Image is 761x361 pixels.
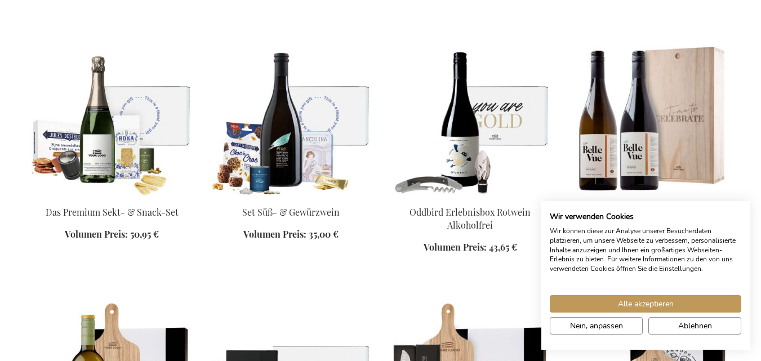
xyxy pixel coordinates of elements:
[648,317,741,335] button: Alle verweigern cookies
[550,317,643,335] button: cookie Einstellungen anpassen
[32,39,193,197] img: The Premium Bubbles & Bites Set
[390,39,551,197] img: Oddbird Non-Alcoholic Red Wine Experience Box
[678,320,712,332] span: Ablehnen
[569,192,730,203] a: Belle Vue Belgischer Wein Duo
[211,192,372,203] a: Sweet & Spiced Wine Set
[550,212,741,222] h2: Wir verwenden Cookies
[65,228,159,241] a: Volumen Preis: 50,95 €
[130,228,159,240] span: 50,95 €
[569,39,730,197] img: Belle Vue Belgischer Wein Duo
[570,320,623,332] span: Nein, anpassen
[550,226,741,274] p: Wir können diese zur Analyse unserer Besucherdaten platzieren, um unsere Webseite zu verbessern, ...
[618,298,674,310] span: Alle akzeptieren
[32,192,193,203] a: The Premium Bubbles & Bites Set
[390,192,551,203] a: Oddbird Non-Alcoholic Red Wine Experience Box
[242,206,340,218] a: Set Süß- & Gewürzwein
[243,228,306,240] span: Volumen Preis:
[550,295,741,313] button: Akzeptieren Sie alle cookies
[424,241,487,253] span: Volumen Preis:
[489,241,517,253] span: 43,65 €
[243,228,339,241] a: Volumen Preis: 35,00 €
[46,206,179,218] a: Das Premium Sekt- & Snack-Set
[65,228,128,240] span: Volumen Preis:
[424,241,517,254] a: Volumen Preis: 43,65 €
[410,206,531,231] a: Oddbird Erlebnisbox Rotwein Alkoholfrei
[211,39,372,197] img: Sweet & Spiced Wine Set
[309,228,339,240] span: 35,00 €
